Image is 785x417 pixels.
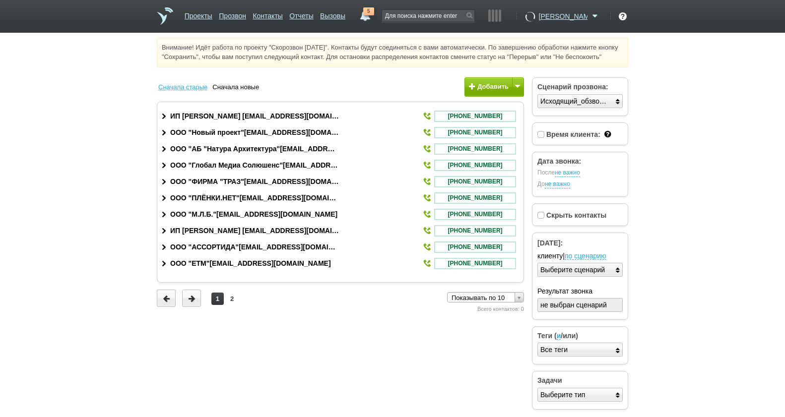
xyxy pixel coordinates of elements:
[565,253,606,260] a: по сценарию
[170,128,339,137] a: ООО "Новый проект"[EMAIL_ADDRESS][DOMAIN_NAME]
[539,11,588,21] span: [PERSON_NAME]
[170,194,339,202] a: ООО "ПЛЁНКИ.НЕТ"[EMAIL_ADDRESS][DOMAIN_NAME]
[434,225,516,237] a: [PHONE_NUMBER]
[170,161,339,170] a: ООО "Глобал Медиа Солюшенс"[EMAIL_ADDRESS][DOMAIN_NAME]
[539,10,601,20] a: [PERSON_NAME]
[546,130,600,138] span: Время клиента:
[170,227,339,235] a: ИП [PERSON_NAME] [EMAIL_ADDRESS][DOMAIN_NAME]
[382,10,474,21] input: Для поиска нажмите enter
[546,211,606,219] span: Скрыть контакты
[537,251,623,261] label: |
[537,376,623,385] h3: Задачи
[157,7,173,25] a: На главную
[434,176,516,187] a: [PHONE_NUMBER]
[219,7,246,21] a: Прозвон
[434,111,516,122] a: [PHONE_NUMBER]
[540,298,607,312] div: не выбран сценарий
[447,292,524,302] a: Показывать по 10
[211,293,224,305] a: 1
[619,12,627,20] div: ?
[452,293,511,303] span: Показывать по 10
[557,333,561,340] a: и
[540,95,608,108] div: Исходящий_обзвон_общий
[170,259,331,268] a: ООО "ЕТМ"[EMAIL_ADDRESS][DOMAIN_NAME]
[537,332,623,340] h3: Теги ( / )
[537,169,623,177] span: После
[540,343,568,357] div: Все теги
[537,252,563,260] span: клиенту
[434,258,516,269] a: [PHONE_NUMBER]
[434,192,516,204] a: [PHONE_NUMBER]
[434,143,516,155] a: [PHONE_NUMBER]
[537,286,623,297] label: Результат звонка
[464,77,524,97] button: Добавить
[356,7,374,19] a: 5
[289,7,313,21] a: Отчеты
[555,169,580,177] a: не важно
[320,7,345,21] a: Вызовы
[545,180,570,188] a: не важно
[157,38,628,67] div: Внимание! Идёт работа по проекту "Скорозвон [DATE]". Контакты будут соединяться с вами автоматиче...
[170,243,339,251] a: ООО "АССОРТИДА"[EMAIL_ADDRESS][DOMAIN_NAME]
[170,145,339,153] a: ООО "АБ "Натура Архитектура"[EMAIL_ADDRESS][DOMAIN_NAME]
[434,209,516,220] a: [PHONE_NUMBER]
[170,178,339,186] a: ООО "ФИРМА "ТРАЗ"[EMAIL_ADDRESS][DOMAIN_NAME]
[477,306,524,312] span: Всего контактов: 0
[434,241,516,253] a: [PHONE_NUMBER]
[537,83,623,91] h3: Сценарий прозвона:
[537,157,623,166] h3: Дата звонка:
[563,332,576,340] span: или
[537,180,623,188] span: До
[170,112,339,120] a: ИП [PERSON_NAME] [EMAIL_ADDRESS][DOMAIN_NAME]
[434,160,516,171] a: [PHONE_NUMBER]
[158,82,212,92] a: Сначала старые
[212,82,264,92] a: Сначала новые
[363,7,374,15] span: 5
[434,127,516,138] a: [PHONE_NUMBER]
[185,7,212,21] a: Проекты
[226,293,238,305] a: 2
[253,7,282,21] a: Контакты
[170,210,337,219] a: ООО "М.Л.Б."[EMAIL_ADDRESS][DOMAIN_NAME]
[540,388,585,402] div: Выберите тип
[540,263,605,277] div: Выберите сценарий
[537,239,623,247] h3: [DATE]:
